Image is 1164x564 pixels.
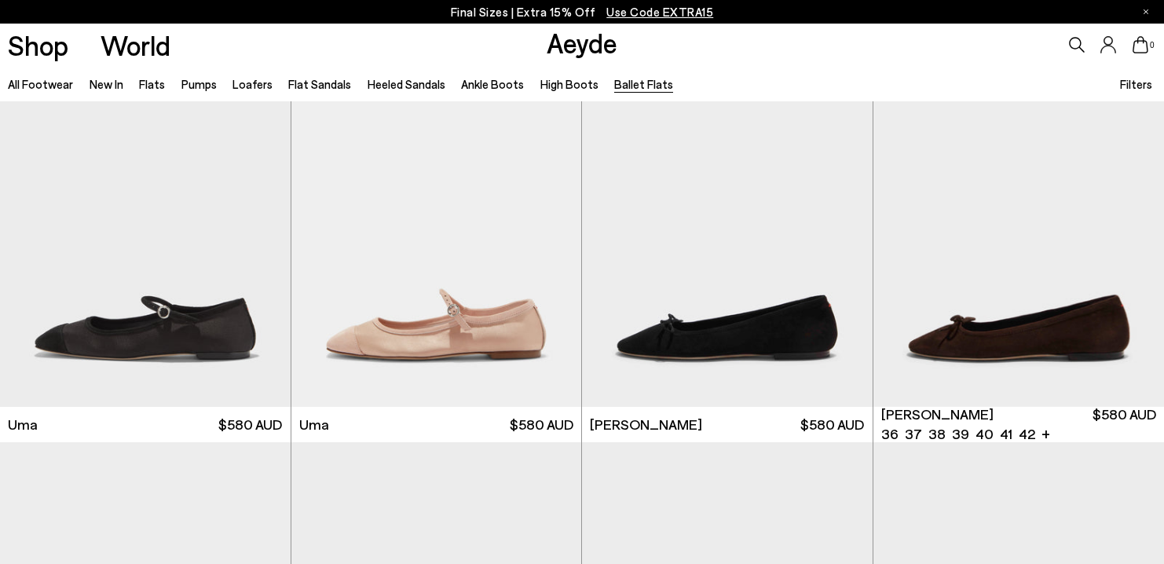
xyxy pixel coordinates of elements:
li: 39 [952,424,969,444]
li: 40 [975,424,994,444]
li: 42 [1019,424,1035,444]
span: [PERSON_NAME] [881,405,994,424]
a: All Footwear [8,77,73,91]
a: High Boots [540,77,598,91]
a: Flats [139,77,165,91]
li: 37 [905,424,922,444]
span: $580 AUD [1093,405,1156,444]
span: Uma [8,415,38,434]
a: Shop [8,31,68,59]
span: Filters [1120,77,1152,91]
span: Navigate to /collections/ss25-final-sizes [606,5,713,19]
li: 41 [1000,424,1012,444]
a: Uma $580 AUD [291,407,582,442]
p: Final Sizes | Extra 15% Off [451,2,714,22]
a: Ankle Boots [461,77,524,91]
a: Flat Sandals [288,77,351,91]
a: Ballet Flats [614,77,673,91]
span: 0 [1148,41,1156,49]
a: New In [90,77,123,91]
a: Pumps [181,77,217,91]
a: Aeyde [547,26,617,59]
a: World [101,31,170,59]
a: 0 [1133,36,1148,53]
li: 38 [928,424,946,444]
span: [PERSON_NAME] [590,415,702,434]
ul: variant [881,424,1030,444]
span: $580 AUD [800,415,864,434]
span: $580 AUD [218,415,282,434]
li: 36 [881,424,899,444]
img: Delfina Suede Ballet Flats [582,42,873,407]
li: + [1041,423,1050,444]
span: $580 AUD [510,415,573,434]
a: Loafers [232,77,273,91]
img: Uma Satin Toe-Cap Mary-Jane Flats [291,42,582,407]
a: [PERSON_NAME] $580 AUD [582,407,873,442]
a: Heeled Sandals [368,77,445,91]
span: Uma [299,415,329,434]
